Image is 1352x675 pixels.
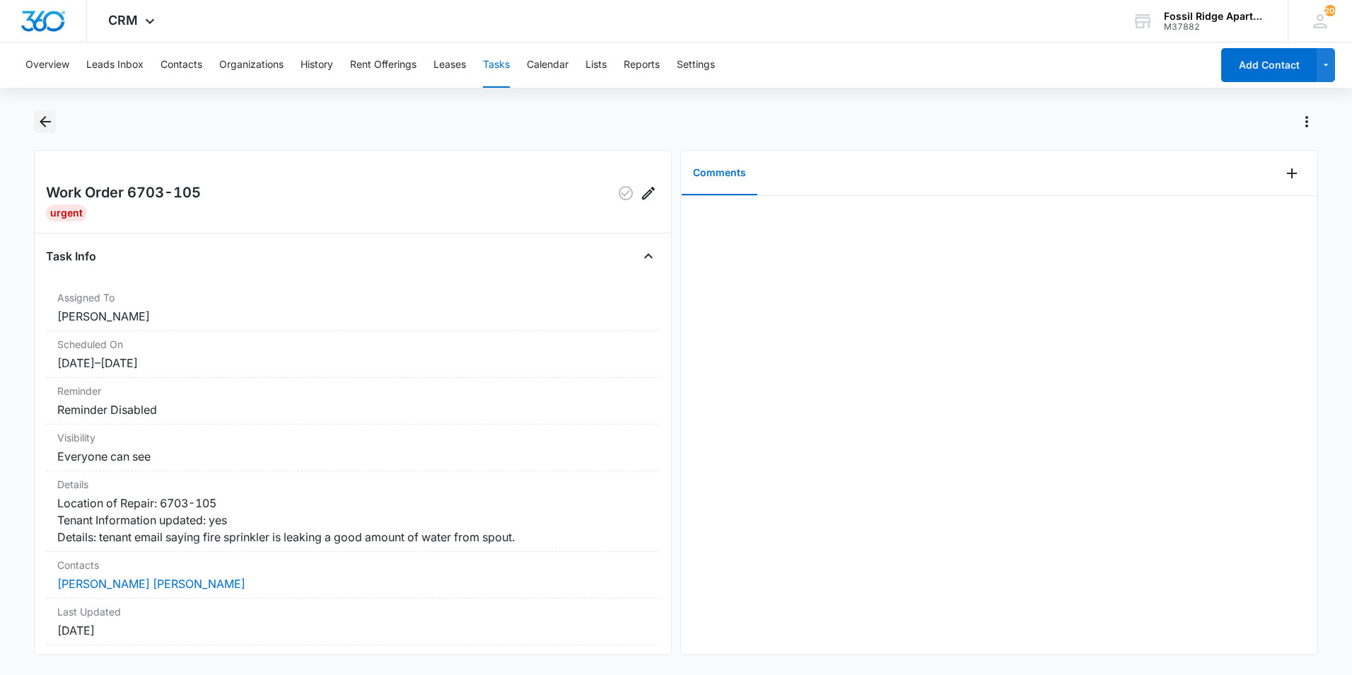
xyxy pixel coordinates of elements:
div: Last Updated[DATE] [46,599,660,645]
button: Leases [433,42,466,88]
dt: Assigned To [57,290,648,305]
dd: Reminder Disabled [57,401,648,418]
dt: Visibility [57,430,648,445]
h4: Task Info [46,248,96,265]
dt: Contacts [57,558,648,572]
button: Comments [682,151,757,195]
button: Calendar [527,42,569,88]
button: Actions [1295,110,1318,133]
button: Back [34,110,56,133]
dt: Details [57,477,648,492]
dt: Last Updated [57,604,648,619]
dd: Location of Repair: 6703-105 Tenant Information updated: yes Details: tenant email saying fire sp... [57,495,648,546]
div: Contacts[PERSON_NAME] [PERSON_NAME] [46,552,660,599]
button: History [301,42,333,88]
dd: [PERSON_NAME] [57,308,648,325]
dt: Created On [57,651,648,666]
dt: Scheduled On [57,337,648,352]
div: account id [1164,22,1267,32]
h2: Work Order 6703-105 [46,182,201,204]
button: Leads Inbox [86,42,144,88]
span: CRM [108,13,138,28]
dd: Everyone can see [57,448,648,465]
div: account name [1164,11,1267,22]
button: Add Comment [1281,162,1303,185]
div: VisibilityEveryone can see [46,425,660,471]
div: DetailsLocation of Repair: 6703-105 Tenant Information updated: yes Details: tenant email saying ... [46,471,660,552]
div: notifications count [1324,5,1336,16]
a: [PERSON_NAME] [PERSON_NAME] [57,577,245,591]
button: Edit [637,182,660,204]
button: Reports [624,42,660,88]
button: Contacts [161,42,202,88]
div: Assigned To[PERSON_NAME] [46,284,660,331]
button: Tasks [483,42,510,88]
div: Urgent [46,204,87,221]
dd: [DATE] [57,622,648,639]
button: Rent Offerings [350,42,416,88]
dd: [DATE] – [DATE] [57,354,648,371]
span: 208 [1324,5,1336,16]
button: Lists [585,42,607,88]
button: Overview [25,42,69,88]
button: Add Contact [1221,48,1317,82]
button: Close [637,245,660,267]
button: Organizations [219,42,284,88]
div: ReminderReminder Disabled [46,378,660,425]
div: Scheduled On[DATE]–[DATE] [46,331,660,378]
button: Settings [677,42,715,88]
dt: Reminder [57,383,648,398]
